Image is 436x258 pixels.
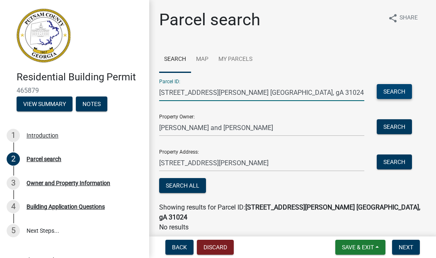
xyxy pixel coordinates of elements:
[7,129,20,142] div: 1
[7,200,20,213] div: 4
[159,178,206,193] button: Search All
[392,240,420,255] button: Next
[17,9,70,63] img: Putnam County, Georgia
[377,119,412,134] button: Search
[159,10,260,30] h1: Parcel search
[381,10,424,26] button: shareShare
[27,204,105,210] div: Building Application Questions
[197,240,234,255] button: Discard
[76,96,107,111] button: Notes
[159,222,426,232] p: No results
[191,46,213,73] a: Map
[172,244,187,251] span: Back
[377,154,412,169] button: Search
[27,156,61,162] div: Parcel search
[17,96,73,111] button: View Summary
[76,101,107,108] wm-modal-confirm: Notes
[165,240,194,255] button: Back
[159,203,426,222] div: Showing results for Parcel ID:
[159,46,191,73] a: Search
[213,46,257,73] a: My Parcels
[17,87,133,94] span: 465879
[7,176,20,190] div: 3
[7,152,20,166] div: 2
[388,13,398,23] i: share
[7,224,20,237] div: 5
[17,71,143,83] h4: Residential Building Permit
[342,244,374,251] span: Save & Exit
[377,84,412,99] button: Search
[400,13,418,23] span: Share
[399,244,413,251] span: Next
[17,101,73,108] wm-modal-confirm: Summary
[335,240,385,255] button: Save & Exit
[27,180,110,186] div: Owner and Property Information
[27,133,58,138] div: Introduction
[159,203,420,221] strong: [STREET_ADDRESS][PERSON_NAME] [GEOGRAPHIC_DATA], gA 31024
